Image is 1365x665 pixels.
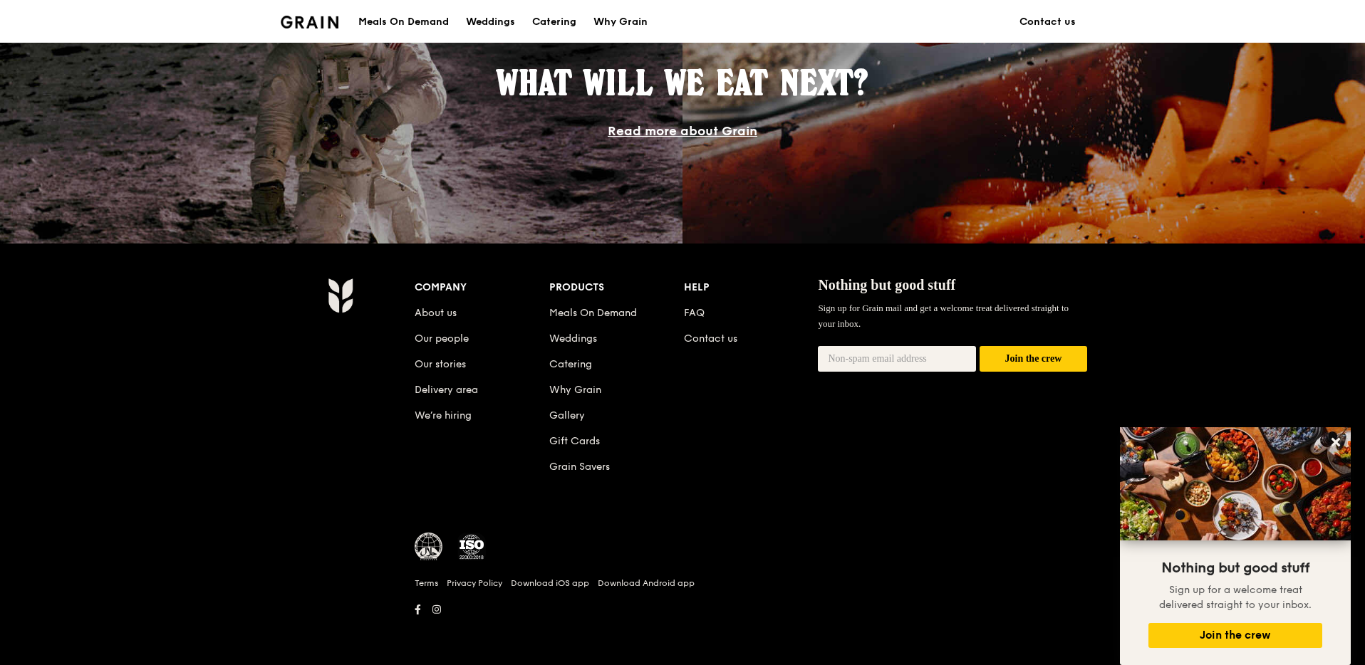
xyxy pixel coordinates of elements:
img: Grain [328,278,353,313]
div: Help [684,278,819,298]
a: Catering [524,1,585,43]
a: We’re hiring [415,409,472,421]
a: Download Android app [598,577,695,589]
a: Terms [415,577,438,589]
a: Grain Savers [549,461,610,473]
button: Join the crew [980,346,1087,372]
a: Read more about Grain [608,123,757,139]
div: Weddings [466,1,515,43]
span: Nothing but good stuff [1161,560,1309,577]
a: Weddings [457,1,524,43]
a: Catering [549,358,592,370]
a: Our people [415,332,469,345]
a: Contact us [684,332,737,345]
a: Contact us [1011,1,1084,43]
button: Close [1324,431,1347,454]
div: Products [549,278,684,298]
img: Grain [281,16,338,28]
img: MUIS Halal Certified [415,533,443,561]
span: Sign up for Grain mail and get a welcome treat delivered straight to your inbox. [818,303,1069,329]
div: Company [415,278,549,298]
a: Meals On Demand [549,307,637,319]
a: Download iOS app [511,577,589,589]
img: DSC07876-Edit02-Large.jpeg [1120,427,1351,540]
span: What will we eat next? [497,62,868,103]
h6: Revision [272,619,1093,631]
span: Nothing but good stuff [818,277,955,293]
input: Non-spam email address [818,346,976,372]
div: Meals On Demand [358,1,449,43]
a: Gift Cards [549,435,600,447]
a: Why Grain [549,384,601,396]
a: Our stories [415,358,466,370]
button: Join the crew [1148,623,1322,648]
a: Privacy Policy [447,577,502,589]
div: Catering [532,1,576,43]
img: ISO Certified [457,533,486,561]
a: Why Grain [585,1,656,43]
a: FAQ [684,307,705,319]
a: About us [415,307,457,319]
a: Weddings [549,332,597,345]
span: Sign up for a welcome treat delivered straight to your inbox. [1159,584,1312,611]
a: Gallery [549,409,585,421]
div: Why Grain [593,1,648,43]
a: Delivery area [415,384,478,396]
